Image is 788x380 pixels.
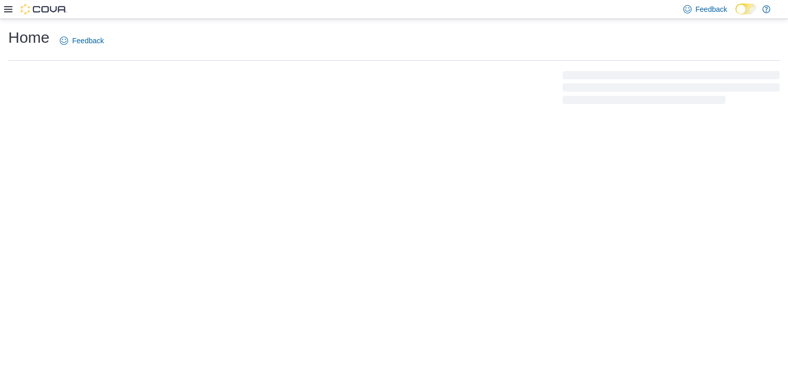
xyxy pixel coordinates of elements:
img: Cova [21,4,67,14]
a: Feedback [56,30,108,51]
span: Dark Mode [735,14,736,15]
input: Dark Mode [735,4,757,14]
h1: Home [8,27,50,48]
span: Loading [563,73,780,106]
span: Feedback [696,4,727,14]
span: Feedback [72,36,104,46]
